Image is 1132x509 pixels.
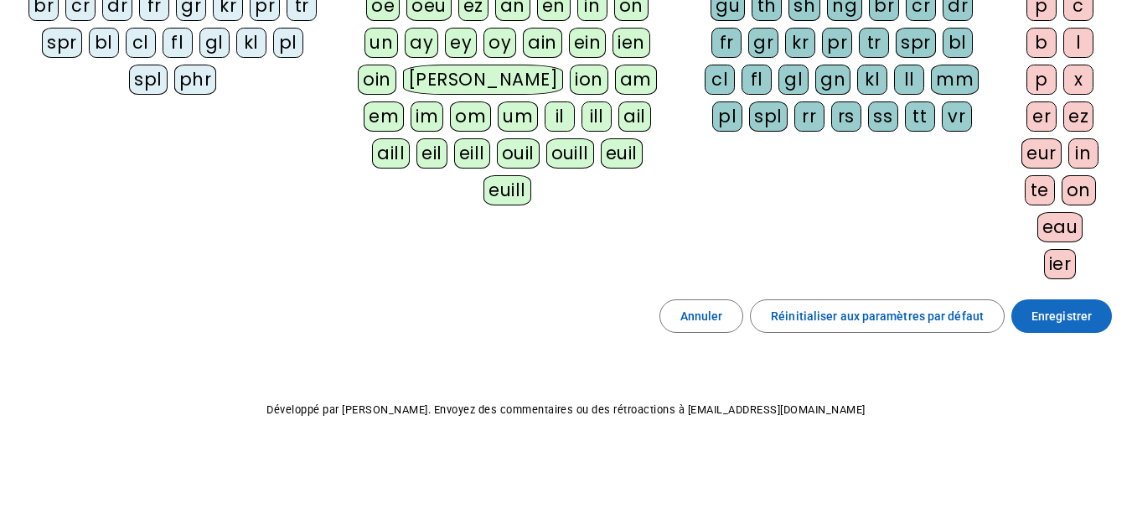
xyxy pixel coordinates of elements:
div: ey [445,28,477,58]
div: b [1026,28,1057,58]
div: aill [372,138,410,169]
div: euil [601,138,643,169]
div: eil [416,138,447,169]
div: spr [896,28,936,58]
div: ay [405,28,438,58]
button: Réinitialiser aux paramètres par défaut [750,299,1005,333]
div: gl [199,28,230,58]
div: ouill [546,138,594,169]
div: euill [483,175,530,205]
button: Annuler [659,299,744,333]
div: ion [570,65,608,95]
div: oin [358,65,396,95]
div: fl [163,28,193,58]
div: eau [1037,212,1083,242]
div: te [1025,175,1055,205]
div: bl [943,28,973,58]
div: er [1026,101,1057,132]
div: ll [894,65,924,95]
div: [PERSON_NAME] [403,65,563,95]
div: pl [273,28,303,58]
div: fr [711,28,742,58]
div: tr [859,28,889,58]
div: phr [174,65,217,95]
div: ouil [497,138,540,169]
div: gr [748,28,778,58]
div: mm [931,65,979,95]
div: rs [831,101,861,132]
button: Enregistrer [1011,299,1112,333]
div: rr [794,101,824,132]
span: Annuler [680,306,723,326]
div: fl [742,65,772,95]
div: kl [236,28,266,58]
div: om [450,101,491,132]
div: spl [749,101,788,132]
div: eill [454,138,490,169]
div: pl [712,101,742,132]
div: ien [613,28,650,58]
div: cl [705,65,735,95]
div: ier [1044,249,1077,279]
div: bl [89,28,119,58]
div: spr [42,28,82,58]
div: ss [868,101,898,132]
div: ez [1063,101,1093,132]
span: Enregistrer [1031,306,1092,326]
div: cl [126,28,156,58]
div: oy [483,28,516,58]
div: em [364,101,404,132]
span: Réinitialiser aux paramètres par défaut [771,306,984,326]
div: kr [785,28,815,58]
div: un [364,28,398,58]
div: pr [822,28,852,58]
div: gl [778,65,809,95]
div: on [1062,175,1096,205]
div: kl [857,65,887,95]
div: um [498,101,538,132]
div: p [1026,65,1057,95]
div: vr [942,101,972,132]
div: tt [905,101,935,132]
div: in [1068,138,1098,169]
div: l [1063,28,1093,58]
div: spl [129,65,168,95]
div: ill [582,101,612,132]
div: x [1063,65,1093,95]
div: ein [569,28,607,58]
div: ain [523,28,562,58]
div: gn [815,65,850,95]
div: im [411,101,443,132]
p: Développé par [PERSON_NAME]. Envoyez des commentaires ou des rétroactions à [EMAIL_ADDRESS][DOMAI... [13,400,1119,420]
div: ail [618,101,651,132]
div: il [545,101,575,132]
div: eur [1021,138,1062,169]
div: am [615,65,657,95]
